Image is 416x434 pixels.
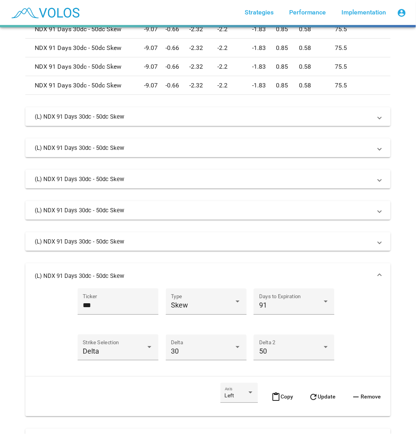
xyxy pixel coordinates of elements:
span: 30 [171,347,179,355]
span: Update [309,393,336,400]
td: -2.32 [189,57,218,76]
button: Copy [265,383,299,410]
a: Implementation [336,5,393,20]
mat-icon: remove [352,392,361,402]
mat-expansion-panel-header: (L) NDX 91 Days 30dc - 50dc Skew [25,107,391,126]
mat-expansion-panel-header: (L) NDX 91 Days 30dc - 50dc Skew [25,139,391,157]
span: 91 [259,301,267,309]
td: NDX 91 Days 30dc - 50dc Skew [25,39,144,57]
td: NDX 91 Days 30dc - 50dc Skew [25,57,144,76]
td: 0.58 [299,57,335,76]
td: NDX 91 Days 30dc - 50dc Skew [25,20,144,39]
td: -0.66 [165,76,189,95]
span: Skew [171,301,188,309]
div: (L) NDX 91 Days 30dc - 50dc Skew [25,288,391,416]
td: 75.5 [335,20,391,39]
td: -2.2 [218,39,252,57]
td: -0.66 [165,20,189,39]
mat-icon: account_circle [397,8,407,18]
button: Remove [345,383,388,410]
td: -2.2 [218,57,252,76]
td: -2.32 [189,76,218,95]
td: 0.58 [299,39,335,57]
td: -1.83 [252,39,276,57]
span: 50 [259,347,267,355]
td: -1.83 [252,57,276,76]
td: 75.5 [335,76,391,95]
img: blue_transparent.png [6,3,84,22]
mat-icon: refresh [309,392,318,402]
span: Performance [289,9,326,16]
a: Strategies [238,5,280,20]
td: -1.83 [252,20,276,39]
mat-expansion-panel-header: (L) NDX 91 Days 30dc - 50dc Skew [25,201,391,220]
td: -9.07 [144,20,166,39]
td: -9.07 [144,57,166,76]
td: NDX 91 Days 30dc - 50dc Skew [25,76,144,95]
mat-panel-title: (L) NDX 91 Days 30dc - 50dc Skew [35,113,372,121]
td: -1.83 [252,76,276,95]
a: Performance [283,5,332,20]
td: -9.07 [144,39,166,57]
td: 0.85 [276,76,299,95]
td: -9.07 [144,76,166,95]
td: -2.2 [218,76,252,95]
td: 0.85 [276,57,299,76]
td: -2.32 [189,20,218,39]
span: Delta [83,347,99,355]
mat-panel-title: (L) NDX 91 Days 30dc - 50dc Skew [35,206,372,214]
mat-expansion-panel-header: (L) NDX 91 Days 30dc - 50dc Skew [25,170,391,189]
td: 0.58 [299,20,335,39]
span: Implementation [342,9,386,16]
span: Remove [352,393,381,400]
td: -0.66 [165,57,189,76]
mat-panel-title: (L) NDX 91 Days 30dc - 50dc Skew [35,238,372,245]
mat-panel-title: (L) NDX 91 Days 30dc - 50dc Skew [35,144,372,152]
mat-icon: content_paste [271,392,281,402]
span: Left [225,392,235,398]
mat-expansion-panel-header: (L) NDX 91 Days 30dc - 50dc Skew [25,263,391,288]
td: 0.85 [276,20,299,39]
td: -2.2 [218,20,252,39]
td: 0.85 [276,39,299,57]
td: -0.66 [165,39,189,57]
span: Strategies [245,9,274,16]
td: 0.58 [299,76,335,95]
td: 75.5 [335,57,391,76]
mat-panel-title: (L) NDX 91 Days 30dc - 50dc Skew [35,272,372,280]
td: -2.32 [189,39,218,57]
mat-expansion-panel-header: (L) NDX 91 Days 30dc - 50dc Skew [25,232,391,251]
span: Copy [271,393,293,400]
mat-panel-title: (L) NDX 91 Days 30dc - 50dc Skew [35,175,372,183]
td: 75.5 [335,39,391,57]
button: Update [302,383,342,410]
